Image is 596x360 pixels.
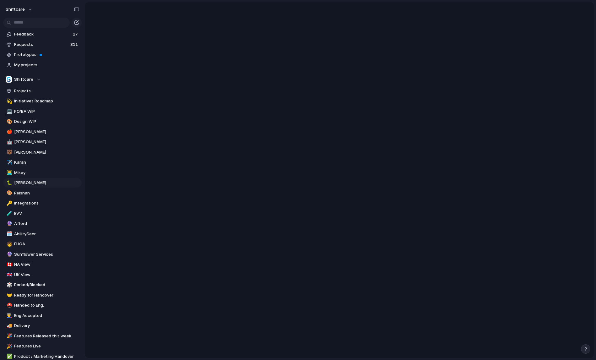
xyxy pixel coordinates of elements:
[7,251,11,258] div: 🔮
[14,170,79,176] span: Mikey
[14,251,79,258] span: Sunflower Services
[3,209,82,218] a: 🧪EVV
[14,108,79,115] span: PO/BA WIP
[6,98,12,104] button: 💫
[14,302,79,308] span: Handed to Eng.
[3,341,82,351] a: 🎉Features Live
[3,4,36,14] button: shiftcare
[3,137,82,147] a: 🤖[PERSON_NAME]
[3,301,82,310] a: ⛑️Handed to Eng.
[6,251,12,258] button: 🔮
[3,178,82,188] a: 🐛[PERSON_NAME]
[14,62,79,68] span: My projects
[3,291,82,300] a: 🤝Ready for Handover
[3,199,82,208] a: 🔑Integrations
[3,250,82,259] div: 🔮Sunflower Services
[3,331,82,341] a: 🎉Features Released this week
[3,158,82,167] a: ✈️Karan
[6,231,12,237] button: 🗓️
[3,40,82,49] a: Requests311
[14,292,79,298] span: Ready for Handover
[14,129,79,135] span: [PERSON_NAME]
[14,98,79,104] span: Initiatives Roadmap
[3,107,82,116] a: 💻PO/BA WIP
[3,239,82,249] a: 🧒EHCA
[3,96,82,106] a: 💫Initiatives Roadmap
[7,149,11,156] div: 🐻
[3,86,82,96] a: Projects
[3,219,82,228] a: 🔮Afford
[7,220,11,227] div: 🔮
[6,118,12,125] button: 🎨
[6,353,12,360] button: ✅
[7,353,11,360] div: ✅
[14,241,79,247] span: EHCA
[6,170,12,176] button: 👨‍💻
[3,311,82,320] a: 👨‍🏭Eng Accepted
[14,282,79,288] span: Parked/Blocked
[7,159,11,166] div: ✈️
[14,88,79,94] span: Projects
[3,321,82,330] a: 🚚Delivery
[7,210,11,217] div: 🧪
[3,127,82,137] div: 🍎[PERSON_NAME]
[6,180,12,186] button: 🐛
[6,272,12,278] button: 🇬🇧
[14,190,79,196] span: Peishan
[14,41,68,48] span: Requests
[7,292,11,299] div: 🤝
[3,148,82,157] div: 🐻[PERSON_NAME]
[6,282,12,288] button: 🎲
[6,221,12,227] button: 🔮
[6,343,12,349] button: 🎉
[14,149,79,155] span: [PERSON_NAME]
[3,229,82,239] a: 🗓️AbilitySeer
[14,353,79,360] span: Product / Marketing Handover
[3,75,82,84] button: Shiftcare
[14,200,79,206] span: Integrations
[7,98,11,105] div: 💫
[6,108,12,115] button: 💻
[14,180,79,186] span: [PERSON_NAME]
[6,200,12,206] button: 🔑
[14,221,79,227] span: Afford
[7,322,11,330] div: 🚚
[3,168,82,177] div: 👨‍💻Mikey
[14,333,79,339] span: Features Released this week
[7,241,11,248] div: 🧒
[7,200,11,207] div: 🔑
[6,241,12,247] button: 🧒
[3,60,82,70] a: My projects
[14,272,79,278] span: UK View
[3,117,82,126] a: 🎨Design WIP
[14,261,79,268] span: NA View
[7,281,11,289] div: 🎲
[7,302,11,309] div: ⛑️
[7,312,11,319] div: 👨‍🏭
[6,159,12,166] button: ✈️
[3,260,82,269] a: 🇨🇦NA View
[14,31,71,37] span: Feedback
[14,52,79,58] span: Prototypes
[14,139,79,145] span: [PERSON_NAME]
[6,139,12,145] button: 🤖
[3,280,82,290] a: 🎲Parked/Blocked
[7,108,11,115] div: 💻
[14,313,79,319] span: Eng Accepted
[7,128,11,135] div: 🍎
[6,6,25,13] span: shiftcare
[3,30,82,39] a: Feedback27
